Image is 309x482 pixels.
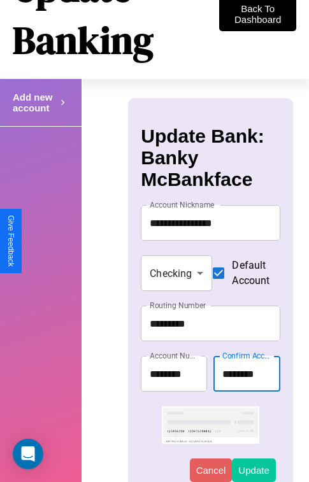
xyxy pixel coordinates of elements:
[141,255,212,291] div: Checking
[150,350,201,361] label: Account Number
[150,300,206,311] label: Routing Number
[190,458,233,482] button: Cancel
[141,125,280,190] h3: Update Bank: Banky McBankface
[13,92,57,113] h4: Add new account
[13,439,43,469] div: Open Intercom Messenger
[222,350,273,361] label: Confirm Account Number
[150,199,215,210] label: Account Nickname
[6,215,15,267] div: Give Feedback
[232,458,275,482] button: Update
[232,258,269,288] span: Default Account
[162,406,259,443] img: check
